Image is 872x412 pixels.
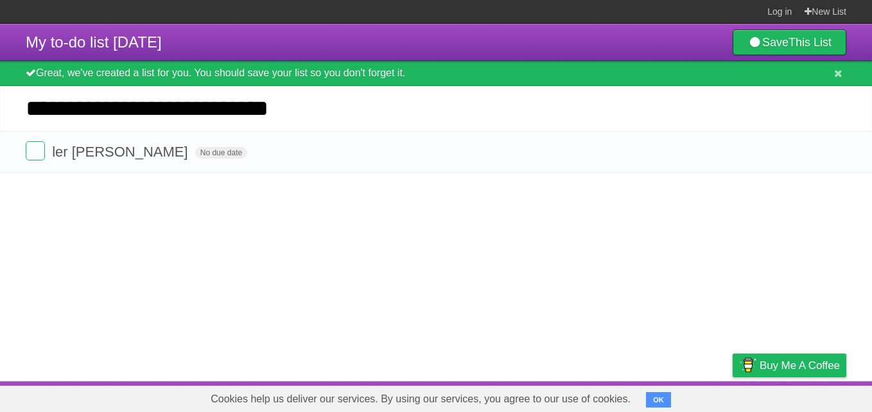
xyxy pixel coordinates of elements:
[733,354,846,377] a: Buy me a coffee
[739,354,756,376] img: Buy me a coffee
[26,33,162,51] span: My to-do list [DATE]
[562,384,589,409] a: About
[646,392,671,408] button: OK
[765,384,846,409] a: Suggest a feature
[198,386,643,412] span: Cookies help us deliver our services. By using our services, you agree to our use of cookies.
[26,141,45,160] label: Done
[716,384,749,409] a: Privacy
[672,384,701,409] a: Terms
[760,354,840,377] span: Buy me a coffee
[733,30,846,55] a: SaveThis List
[195,147,247,159] span: No due date
[789,36,832,49] b: This List
[604,384,656,409] a: Developers
[52,144,191,160] span: ler [PERSON_NAME]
